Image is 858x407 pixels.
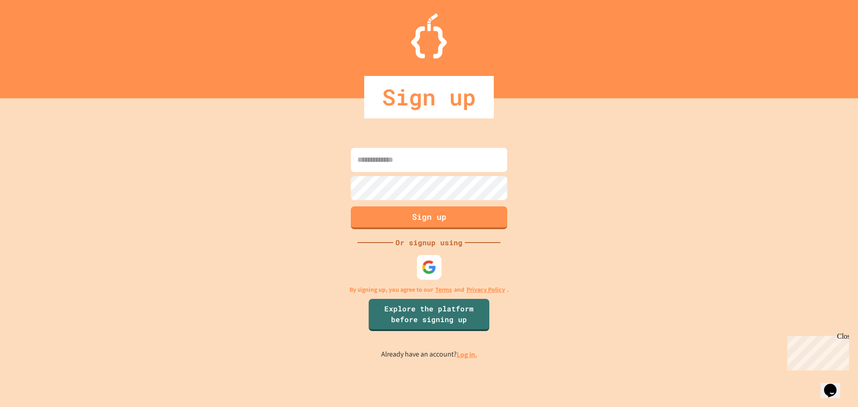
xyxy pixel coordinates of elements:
a: Privacy Policy [467,285,505,294]
img: Logo.svg [411,13,447,59]
iframe: chat widget [784,332,849,370]
a: Log in. [457,350,477,359]
iframe: chat widget [820,371,849,398]
div: Sign up [364,76,494,118]
p: Already have an account? [381,349,477,360]
button: Sign up [351,206,507,229]
p: By signing up, you agree to our and . [349,285,509,294]
div: Chat with us now!Close [4,4,62,57]
a: Explore the platform before signing up [369,299,489,331]
a: Terms [435,285,452,294]
div: Or signup using [393,237,465,248]
img: google-icon.svg [422,260,437,274]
